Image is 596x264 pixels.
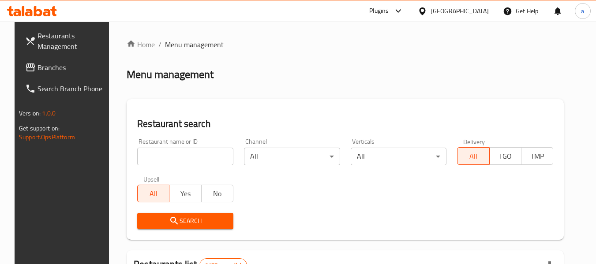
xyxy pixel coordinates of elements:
[244,148,340,165] div: All
[37,83,107,94] span: Search Branch Phone
[127,39,155,50] a: Home
[369,6,389,16] div: Plugins
[158,39,161,50] li: /
[493,150,518,163] span: TGO
[37,62,107,73] span: Branches
[457,147,489,165] button: All
[127,39,564,50] nav: breadcrumb
[141,187,166,200] span: All
[461,150,486,163] span: All
[18,25,114,57] a: Restaurants Management
[201,185,233,202] button: No
[127,67,214,82] h2: Menu management
[525,150,550,163] span: TMP
[19,108,41,119] span: Version:
[18,57,114,78] a: Branches
[42,108,56,119] span: 1.0.0
[173,187,198,200] span: Yes
[19,131,75,143] a: Support.OpsPlatform
[489,147,521,165] button: TGO
[351,148,447,165] div: All
[37,30,107,52] span: Restaurants Management
[137,117,553,130] h2: Restaurant search
[581,6,584,16] span: a
[137,213,233,229] button: Search
[165,39,224,50] span: Menu management
[431,6,489,16] div: [GEOGRAPHIC_DATA]
[18,78,114,99] a: Search Branch Phone
[521,147,553,165] button: TMP
[143,176,160,182] label: Upsell
[169,185,201,202] button: Yes
[205,187,230,200] span: No
[144,216,226,227] span: Search
[137,185,169,202] button: All
[19,123,60,134] span: Get support on:
[463,138,485,145] label: Delivery
[137,148,233,165] input: Search for restaurant name or ID..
